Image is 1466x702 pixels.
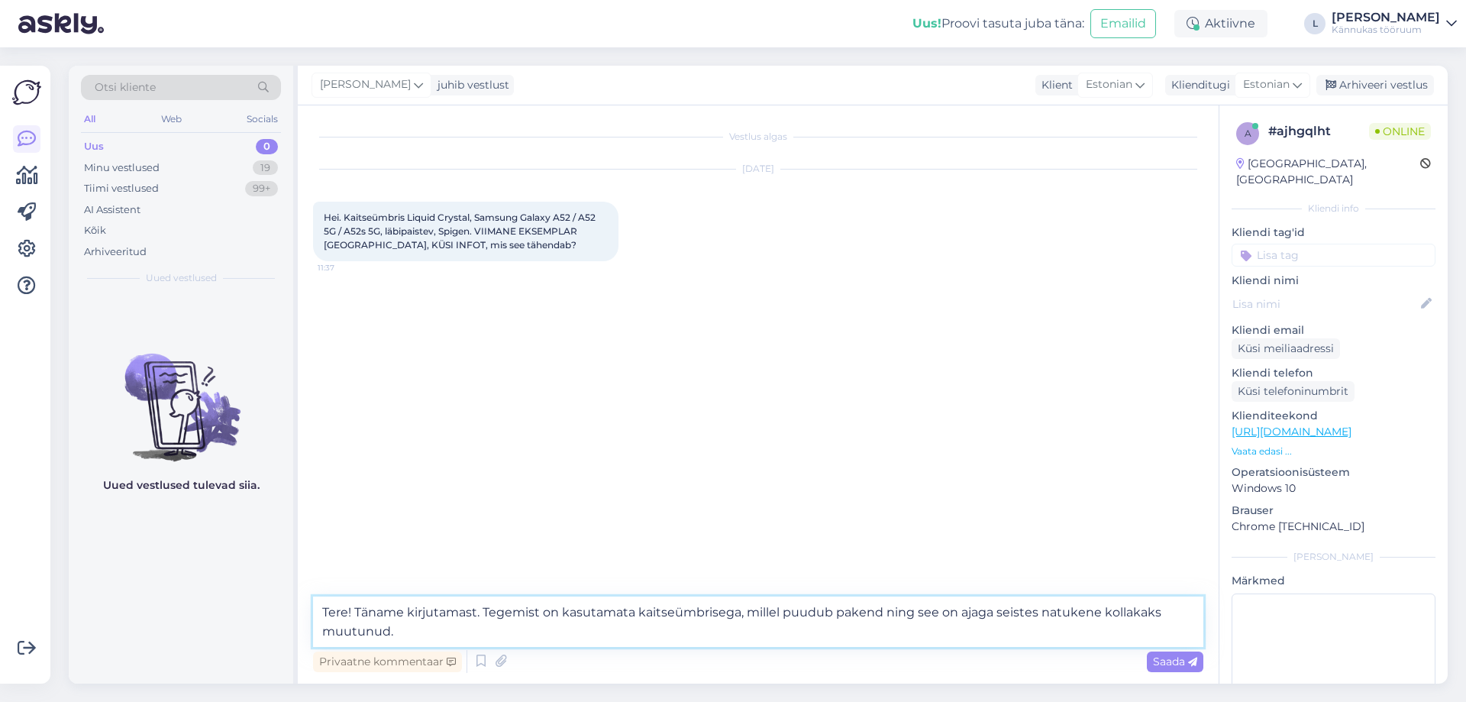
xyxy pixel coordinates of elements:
div: 0 [256,139,278,154]
b: Uus! [912,16,941,31]
p: Vaata edasi ... [1232,445,1435,458]
span: Online [1369,123,1431,140]
p: Uued vestlused tulevad siia. [103,477,260,493]
div: Kännukas tööruum [1332,24,1440,36]
div: Proovi tasuta juba täna: [912,15,1084,33]
span: Otsi kliente [95,79,156,95]
div: Tiimi vestlused [84,181,159,196]
p: Windows 10 [1232,480,1435,497]
span: Estonian [1243,76,1290,93]
p: Chrome [TECHNICAL_ID] [1232,519,1435,535]
div: Minu vestlused [84,160,160,176]
div: # ajhgqlht [1268,122,1369,141]
div: Uus [84,139,104,154]
button: Emailid [1090,9,1156,38]
div: juhib vestlust [431,77,509,93]
img: Askly Logo [12,78,41,107]
span: Saada [1153,655,1197,668]
div: [PERSON_NAME] [1332,11,1440,24]
p: Kliendi nimi [1232,273,1435,289]
div: Kliendi info [1232,202,1435,215]
div: [GEOGRAPHIC_DATA], [GEOGRAPHIC_DATA] [1236,156,1420,188]
div: Privaatne kommentaar [313,652,462,672]
input: Lisa nimi [1232,296,1418,312]
div: Socials [244,109,281,129]
p: Kliendi tag'id [1232,225,1435,241]
a: [URL][DOMAIN_NAME] [1232,425,1351,438]
div: Arhiveeri vestlus [1316,75,1434,95]
span: Hei. Kaitseümbris Liquid Crystal, Samsung Galaxy A52 / A52 5G / A52s 5G, läbipaistev, Spigen. VII... [324,212,598,251]
p: Operatsioonisüsteem [1232,464,1435,480]
p: Klienditeekond [1232,408,1435,424]
span: [PERSON_NAME] [320,76,411,93]
div: L [1304,13,1326,34]
div: 19 [253,160,278,176]
a: [PERSON_NAME]Kännukas tööruum [1332,11,1457,36]
div: Web [158,109,185,129]
div: Kõik [84,223,106,238]
input: Lisa tag [1232,244,1435,267]
textarea: Tere! Täname kirjutamast. Tegemist on kasutamata kaitseümbrisega, millel puudub pakend ning see o... [313,597,1203,647]
span: a [1245,128,1251,139]
div: Küsi telefoninumbrit [1232,381,1355,402]
span: 11:37 [318,262,375,273]
span: Uued vestlused [146,271,217,285]
p: Märkmed [1232,573,1435,589]
div: Aktiivne [1174,10,1267,37]
p: Brauser [1232,503,1435,519]
div: Vestlus algas [313,130,1203,144]
div: All [81,109,98,129]
div: [PERSON_NAME] [1232,550,1435,564]
p: Kliendi email [1232,322,1435,338]
div: Küsi meiliaadressi [1232,338,1340,359]
span: Estonian [1086,76,1132,93]
img: No chats [69,326,293,464]
div: Klient [1035,77,1073,93]
div: 99+ [245,181,278,196]
div: Klienditugi [1165,77,1230,93]
div: [DATE] [313,162,1203,176]
div: AI Assistent [84,202,140,218]
div: Arhiveeritud [84,244,147,260]
p: Kliendi telefon [1232,365,1435,381]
